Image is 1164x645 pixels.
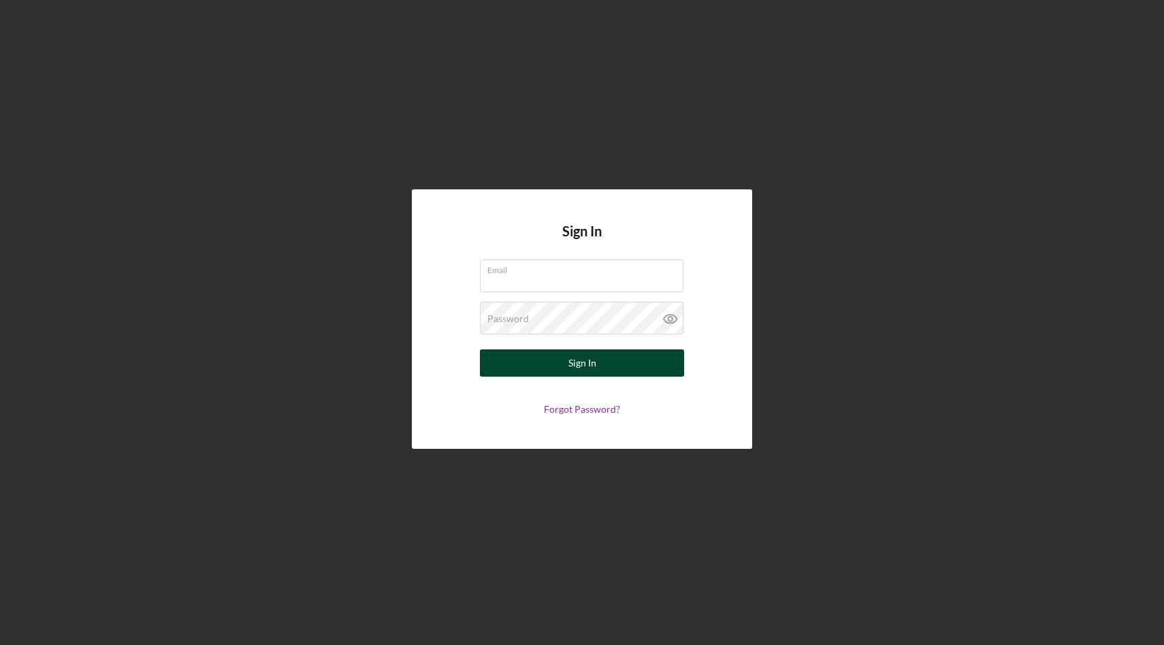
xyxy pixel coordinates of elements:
a: Forgot Password? [544,403,620,415]
h4: Sign In [562,223,602,259]
button: Sign In [480,349,684,377]
label: Email [487,260,683,275]
div: Sign In [568,349,596,377]
label: Password [487,313,529,324]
